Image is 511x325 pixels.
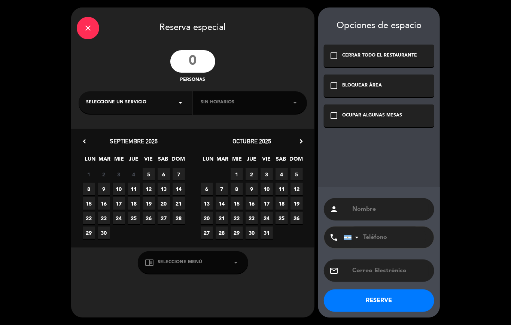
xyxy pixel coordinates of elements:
[261,168,273,180] span: 3
[261,227,273,239] span: 31
[201,212,213,224] span: 20
[231,155,243,167] span: MIE
[83,183,95,195] span: 8
[173,168,185,180] span: 7
[128,197,140,210] span: 18
[128,183,140,195] span: 11
[324,289,434,312] button: RESERVE
[260,155,273,167] span: VIE
[261,212,273,224] span: 24
[83,24,92,33] i: close
[352,204,429,215] input: Nombre
[275,155,287,167] span: SAB
[231,183,243,195] span: 8
[246,227,258,239] span: 30
[158,197,170,210] span: 20
[202,155,214,167] span: LUN
[83,212,95,224] span: 22
[173,212,185,224] span: 28
[329,51,338,60] i: check_box_outline_blank
[143,168,155,180] span: 5
[261,197,273,210] span: 17
[128,168,140,180] span: 4
[110,137,158,145] span: septiembre 2025
[128,155,140,167] span: JUE
[344,227,426,248] input: Teléfono
[291,98,299,107] i: arrow_drop_down
[176,98,185,107] i: arrow_drop_down
[71,7,314,46] div: Reserva especial
[113,183,125,195] span: 10
[352,265,429,276] input: Correo Electrónico
[216,212,228,224] span: 21
[289,155,302,167] span: DOM
[128,212,140,224] span: 25
[113,168,125,180] span: 3
[216,227,228,239] span: 28
[98,183,110,195] span: 9
[173,183,185,195] span: 14
[329,81,338,90] i: check_box_outline_blank
[231,227,243,239] span: 29
[158,212,170,224] span: 27
[232,258,241,267] i: arrow_drop_down
[276,183,288,195] span: 11
[291,183,303,195] span: 12
[291,212,303,224] span: 26
[231,168,243,180] span: 1
[143,183,155,195] span: 12
[231,212,243,224] span: 22
[329,111,338,120] i: check_box_outline_blank
[276,212,288,224] span: 25
[98,197,110,210] span: 16
[84,155,96,167] span: LUN
[232,137,271,145] span: octubre 2025
[246,155,258,167] span: JUE
[113,212,125,224] span: 24
[297,137,305,145] i: chevron_right
[83,227,95,239] span: 29
[80,137,88,145] i: chevron_left
[324,21,434,31] div: Opciones de espacio
[246,183,258,195] span: 9
[158,168,170,180] span: 6
[342,112,402,119] div: OCUPAR ALGUNAS MESAS
[231,197,243,210] span: 15
[342,52,417,60] div: CERRAR TODO EL RESTAURANTE
[173,197,185,210] span: 21
[246,197,258,210] span: 16
[83,168,95,180] span: 1
[329,233,338,242] i: phone
[98,155,111,167] span: MAR
[216,197,228,210] span: 14
[143,197,155,210] span: 19
[83,197,95,210] span: 15
[329,205,338,214] i: person
[329,266,338,275] i: email
[342,82,382,89] div: BLOQUEAR ÁREA
[291,168,303,180] span: 5
[216,155,229,167] span: MAR
[246,212,258,224] span: 23
[276,168,288,180] span: 4
[170,50,215,73] input: 0
[261,183,273,195] span: 10
[142,155,155,167] span: VIE
[98,227,110,239] span: 30
[113,197,125,210] span: 17
[276,197,288,210] span: 18
[86,99,146,106] span: Seleccione un servicio
[171,155,184,167] span: DOM
[216,183,228,195] span: 7
[201,197,213,210] span: 13
[113,155,125,167] span: MIE
[344,227,361,248] div: Argentina: +54
[158,183,170,195] span: 13
[201,99,234,106] span: Sin horarios
[201,227,213,239] span: 27
[291,197,303,210] span: 19
[246,168,258,180] span: 2
[98,212,110,224] span: 23
[158,259,203,266] span: Seleccione Menú
[145,258,154,267] i: chrome_reader_mode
